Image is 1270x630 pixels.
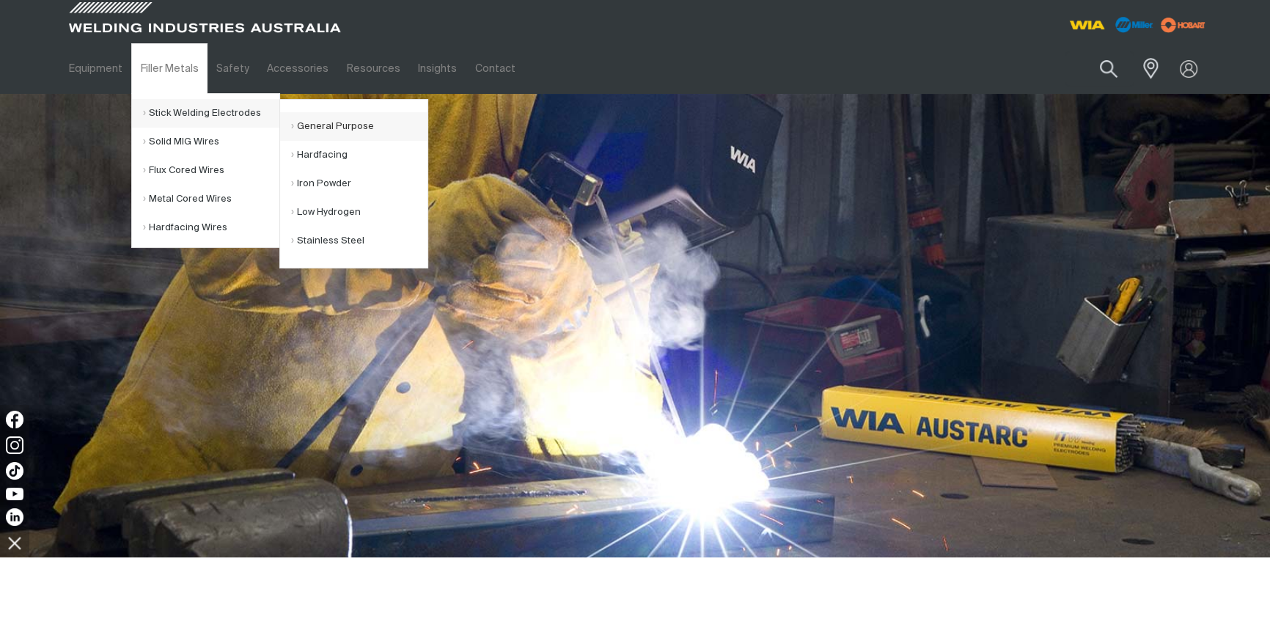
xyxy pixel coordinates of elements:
[143,213,279,242] a: Hardfacing Wires
[291,141,427,169] a: Hardfacing
[1156,14,1210,36] img: miller
[2,530,27,555] img: hide socials
[1084,51,1134,86] button: Search products
[143,99,279,128] a: Stick Welding Electrodes
[291,169,427,198] a: Iron Powder
[60,43,131,94] a: Equipment
[143,156,279,185] a: Flux Cored Wires
[6,436,23,454] img: Instagram
[6,462,23,480] img: TikTok
[279,99,428,268] ul: Stick Welding Electrodes Submenu
[6,488,23,500] img: YouTube
[291,227,427,255] a: Stainless Steel
[409,43,466,94] a: Insights
[131,43,207,94] a: Filler Metals
[6,508,23,526] img: LinkedIn
[6,411,23,428] img: Facebook
[143,185,279,213] a: Metal Cored Wires
[208,43,258,94] a: Safety
[338,43,409,94] a: Resources
[1065,51,1134,86] input: Product name or item number...
[291,112,427,141] a: General Purpose
[258,43,337,94] a: Accessories
[131,93,280,248] ul: Filler Metals Submenu
[143,128,279,156] a: Solid MIG Wires
[60,43,922,94] nav: Main
[466,43,524,94] a: Contact
[291,198,427,227] a: Low Hydrogen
